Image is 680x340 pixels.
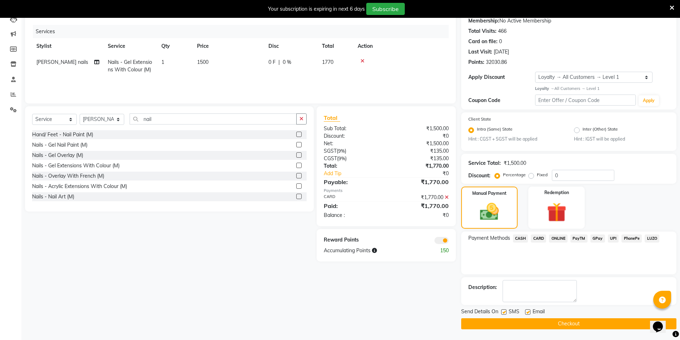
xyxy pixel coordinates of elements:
div: Payable: [318,178,386,186]
span: Send Details On [461,308,498,317]
div: ₹135.00 [386,155,454,162]
button: Apply [639,95,659,106]
button: Checkout [461,318,676,329]
img: _gift.svg [541,200,573,224]
span: SMS [509,308,519,317]
div: Total: [318,162,386,170]
span: 1 [161,59,164,65]
button: Subscribe [366,3,405,15]
span: Payment Methods [468,234,510,242]
div: CARD [318,194,386,201]
div: ₹1,500.00 [504,159,526,167]
span: CGST [324,155,337,162]
div: Discount: [468,172,490,179]
a: Add Tip [318,170,397,177]
span: SGST [324,148,337,154]
div: Payments [324,188,448,194]
label: Manual Payment [472,190,507,197]
div: Service Total: [468,159,501,167]
span: 0 F [268,59,276,66]
div: ₹1,770.00 [386,178,454,186]
strong: Loyalty → [535,86,554,91]
th: Action [353,38,449,54]
div: Total Visits: [468,27,497,35]
div: Last Visit: [468,48,492,56]
div: Nails - Gel Overlay (M) [32,152,83,159]
div: 150 [420,247,454,254]
div: Your subscription is expiring in next 6 days [268,5,365,13]
div: Balance : [318,212,386,219]
th: Price [193,38,264,54]
th: Stylist [32,38,104,54]
div: Paid: [318,202,386,210]
th: Disc [264,38,318,54]
small: Hint : CGST + SGST will be applied [468,136,564,142]
div: Discount: [318,132,386,140]
div: ₹1,770.00 [386,194,454,201]
div: Card on file: [468,38,498,45]
div: ( ) [318,155,386,162]
span: 9% [338,156,345,161]
img: _cash.svg [474,201,505,223]
div: Apply Discount [468,73,535,81]
label: Redemption [544,189,569,196]
div: Net: [318,140,386,147]
div: ₹1,500.00 [386,140,454,147]
div: ₹0 [386,132,454,140]
div: 32030.86 [486,59,507,66]
span: 1770 [322,59,333,65]
th: Qty [157,38,193,54]
iframe: chat widget [650,311,673,333]
div: Description: [468,284,497,291]
span: LUZO [645,234,659,243]
label: Fixed [537,172,548,178]
div: Nails - Acrylic Extensions With Colour (M) [32,183,127,190]
label: Client State [468,116,491,122]
div: Services [33,25,454,38]
span: 9% [338,148,345,154]
label: Percentage [503,172,526,178]
span: PayTM [570,234,588,243]
span: GPay [590,234,605,243]
span: UPI [608,234,619,243]
div: ₹1,770.00 [386,202,454,210]
div: Membership: [468,17,499,25]
div: ( ) [318,147,386,155]
span: Email [533,308,545,317]
th: Total [318,38,353,54]
label: Inter (Other) State [583,126,618,135]
div: ₹0 [398,170,454,177]
span: [PERSON_NAME] nails [36,59,88,65]
div: Nails - Overlay With French (M) [32,172,104,180]
div: No Active Membership [468,17,669,25]
label: Intra (Same) State [477,126,513,135]
div: 0 [499,38,502,45]
div: Points: [468,59,484,66]
small: Hint : IGST will be applied [574,136,669,142]
span: CARD [531,234,546,243]
div: ₹0 [386,212,454,219]
input: Enter Offer / Coupon Code [535,95,636,106]
div: Coupon Code [468,97,535,104]
input: Search or Scan [130,113,297,125]
div: Sub Total: [318,125,386,132]
div: [DATE] [494,48,509,56]
div: Nails - Nail Art (M) [32,193,74,201]
div: 466 [498,27,507,35]
th: Service [104,38,157,54]
div: Nails - Gel Extensions With Colour (M) [32,162,120,169]
div: ₹135.00 [386,147,454,155]
span: Nails - Gel Extensions With Colour (M) [108,59,152,73]
div: All Customers → Level 1 [535,86,669,92]
span: CASH [513,234,528,243]
span: Total [324,114,340,122]
span: PhonePe [621,234,642,243]
div: ₹1,770.00 [386,162,454,170]
div: ₹1,500.00 [386,125,454,132]
div: Reward Points [318,236,386,244]
span: | [278,59,280,66]
span: 0 % [283,59,291,66]
span: ONLINE [549,234,568,243]
span: 1500 [197,59,208,65]
div: Nails - Gel Nail Paint (M) [32,141,87,149]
